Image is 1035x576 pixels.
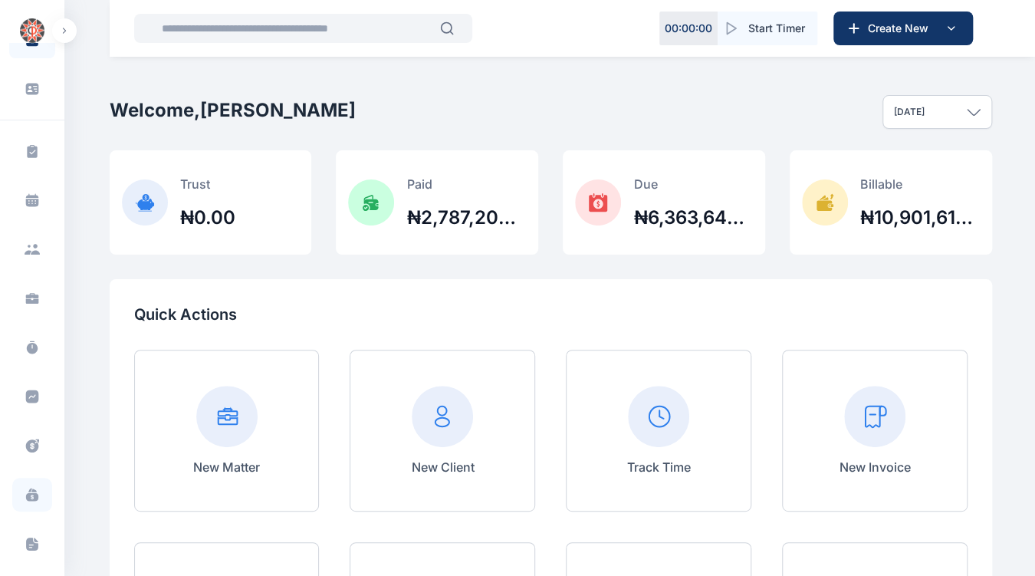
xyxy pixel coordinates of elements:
p: Billable [860,175,980,193]
button: Create New [833,12,973,45]
h2: ₦2,787,206,025.96 [406,206,526,230]
p: [DATE] [894,106,925,118]
p: Quick Actions [134,304,968,325]
p: Trust [180,175,235,193]
p: Track Time [627,458,691,476]
p: New Client [411,458,474,476]
p: Paid [406,175,526,193]
p: Due [633,175,753,193]
span: Create New [862,21,941,36]
p: New Invoice [839,458,911,476]
span: Start Timer [748,21,805,36]
p: 00 : 00 : 00 [665,21,712,36]
h2: ₦6,363,642,843.33 [633,206,753,230]
h2: ₦0.00 [180,206,235,230]
h2: ₦10,901,617,046.45 [860,206,980,230]
h2: Welcome, [PERSON_NAME] [110,98,356,123]
button: Start Timer [718,12,817,45]
p: New Matter [193,458,260,476]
